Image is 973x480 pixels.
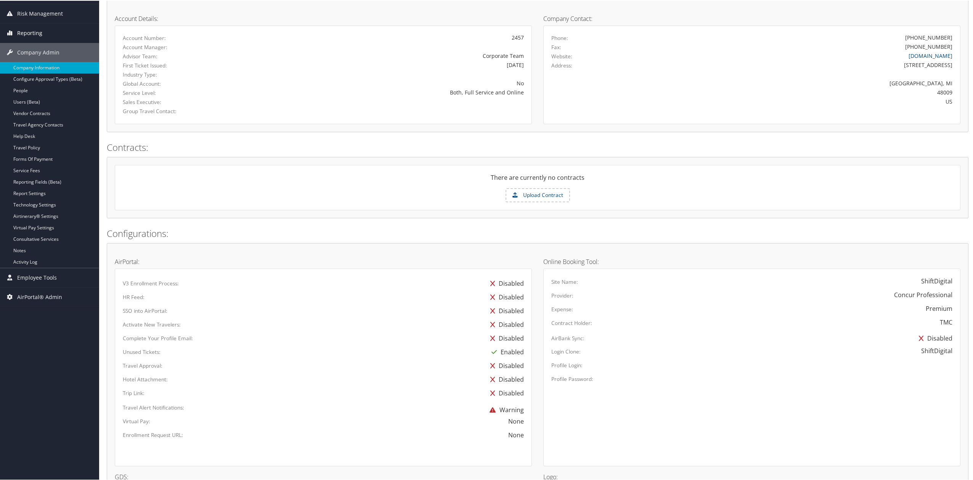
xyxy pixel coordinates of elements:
[551,61,572,69] label: Address:
[486,358,524,372] div: Disabled
[543,15,960,21] h4: Company Contact:
[123,334,193,341] label: Complete Your Profile Email:
[123,375,168,382] label: Hotel Attachment:
[115,258,532,264] h4: AirPortal:
[123,279,179,286] label: V3 Enrollment Process:
[115,473,532,479] h4: GDS:
[115,172,960,187] div: There are currently no contracts
[905,33,952,41] div: [PHONE_NUMBER]
[486,317,524,331] div: Disabled
[655,78,953,86] div: [GEOGRAPHIC_DATA], MI
[551,334,584,341] label: AirBank Sync:
[123,107,249,114] label: Group Travel Contact:
[123,417,150,424] label: Virtual Pay:
[123,43,249,50] label: Account Manager:
[508,416,524,425] div: None
[921,346,952,355] div: ShiftDigital
[260,33,524,41] div: 2457
[123,52,249,59] label: Advisor Team:
[905,42,952,50] div: [PHONE_NUMBER]
[107,140,968,153] h2: Contracts:
[17,3,63,22] span: Risk Management
[486,276,524,290] div: Disabled
[260,51,524,59] div: Corporate Team
[486,290,524,303] div: Disabled
[926,303,952,312] div: Premium
[260,88,524,96] div: Both, Full Service and Online
[123,61,249,69] label: First Ticket Issued:
[551,374,593,382] label: Profile Password:
[123,361,162,369] label: Travel Approval:
[123,70,249,78] label: Industry Type:
[551,34,568,41] label: Phone:
[115,15,532,21] h4: Account Details:
[123,430,183,438] label: Enrollment Request URL:
[17,287,62,306] span: AirPortal® Admin
[123,389,145,396] label: Trip Link:
[543,473,960,479] h4: Logo:
[551,43,561,50] label: Fax:
[551,305,573,312] label: Expense:
[123,88,249,96] label: Service Level:
[123,34,249,41] label: Account Number:
[486,386,524,399] div: Disabled
[486,303,524,317] div: Disabled
[909,51,952,59] a: [DOMAIN_NAME]
[123,293,145,300] label: HR Feed:
[17,23,42,42] span: Reporting
[940,317,952,326] div: TMC
[486,331,524,344] div: Disabled
[915,331,952,344] div: Disabled
[551,318,592,326] label: Contract Holder:
[894,290,952,299] div: Concur Professional
[551,347,581,355] label: Login Clone:
[260,60,524,68] div: [DATE]
[506,188,569,201] label: Upload Contract
[551,52,572,59] label: Website:
[486,372,524,386] div: Disabled
[295,430,524,439] div: None
[551,361,583,368] label: Profile Login:
[486,405,524,413] span: Warning
[488,344,524,358] div: Enabled
[17,42,59,61] span: Company Admin
[921,276,952,285] div: ShiftDigital
[123,79,249,87] label: Global Account:
[123,306,167,314] label: SSO into AirPortal:
[123,347,161,355] label: Unused Tickets:
[17,267,57,286] span: Employee Tools
[543,258,960,264] h4: Online Booking Tool:
[260,78,524,86] div: No
[551,291,573,299] label: Provider:
[655,60,953,68] div: [STREET_ADDRESS]
[655,88,953,96] div: 48009
[123,98,249,105] label: Sales Executive:
[123,403,184,411] label: Travel Alert Notifications:
[551,277,578,285] label: Site Name:
[107,226,968,239] h2: Configurations:
[655,97,953,105] div: US
[123,320,181,328] label: Activate New Travelers:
